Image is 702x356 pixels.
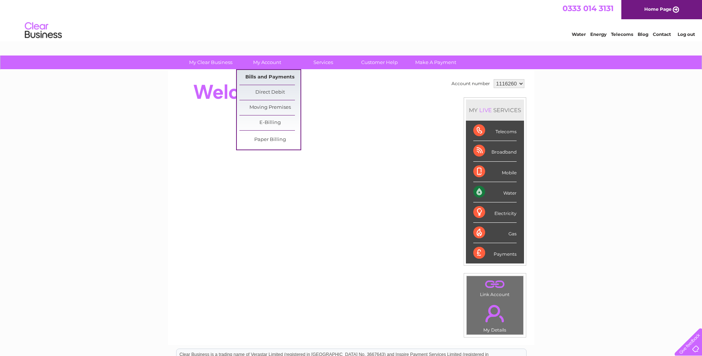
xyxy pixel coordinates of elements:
[293,56,354,69] a: Services
[473,223,517,243] div: Gas
[468,278,521,291] a: .
[239,85,300,100] a: Direct Debit
[611,31,633,37] a: Telecoms
[473,202,517,223] div: Electricity
[239,132,300,147] a: Paper Billing
[180,56,241,69] a: My Clear Business
[466,276,524,299] td: Link Account
[450,77,492,90] td: Account number
[349,56,410,69] a: Customer Help
[590,31,607,37] a: Energy
[478,107,493,114] div: LIVE
[239,70,300,85] a: Bills and Payments
[473,121,517,141] div: Telecoms
[239,100,300,115] a: Moving Premises
[466,299,524,335] td: My Details
[562,4,614,13] a: 0333 014 3131
[653,31,671,37] a: Contact
[177,4,526,36] div: Clear Business is a trading name of Verastar Limited (registered in [GEOGRAPHIC_DATA] No. 3667643...
[473,182,517,202] div: Water
[473,141,517,161] div: Broadband
[572,31,586,37] a: Water
[678,31,695,37] a: Log out
[468,300,521,326] a: .
[239,115,300,130] a: E-Billing
[466,100,524,121] div: MY SERVICES
[638,31,648,37] a: Blog
[473,243,517,263] div: Payments
[236,56,298,69] a: My Account
[405,56,466,69] a: Make A Payment
[473,162,517,182] div: Mobile
[24,19,62,42] img: logo.png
